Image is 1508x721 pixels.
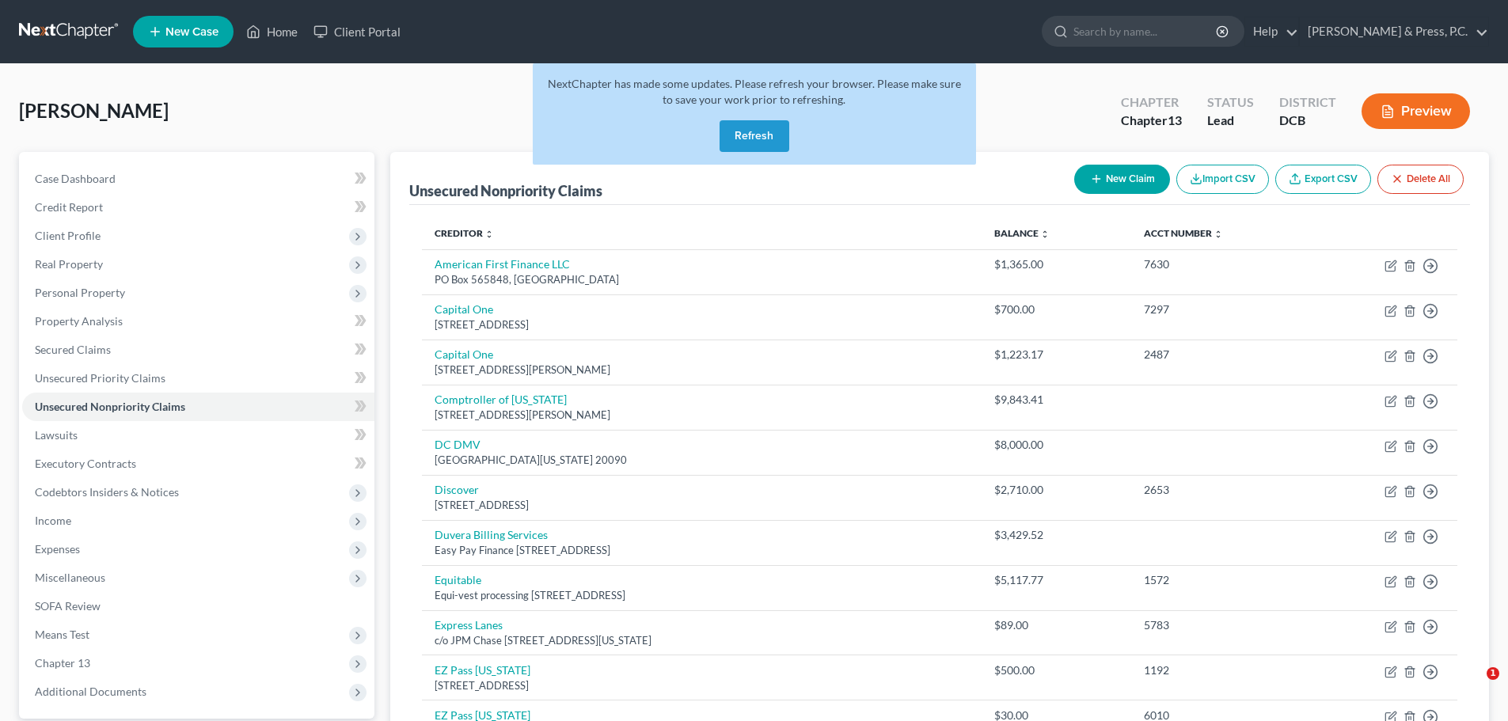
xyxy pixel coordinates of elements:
[1144,227,1223,239] a: Acct Number unfold_more
[35,685,146,698] span: Additional Documents
[1207,112,1254,130] div: Lead
[1144,347,1298,362] div: 2487
[35,286,125,299] span: Personal Property
[1279,112,1336,130] div: DCB
[435,302,493,316] a: Capital One
[22,364,374,393] a: Unsecured Priority Claims
[35,400,185,413] span: Unsecured Nonpriority Claims
[435,543,969,558] div: Easy Pay Finance [STREET_ADDRESS]
[994,482,1119,498] div: $2,710.00
[22,450,374,478] a: Executory Contracts
[1144,662,1298,678] div: 1192
[548,77,961,106] span: NextChapter has made some updates. Please refresh your browser. Please make sure to save your wor...
[994,617,1119,633] div: $89.00
[994,347,1119,362] div: $1,223.17
[1074,165,1170,194] button: New Claim
[35,542,80,556] span: Expenses
[165,26,218,38] span: New Case
[435,347,493,361] a: Capital One
[994,662,1119,678] div: $500.00
[994,256,1119,272] div: $1,365.00
[22,336,374,364] a: Secured Claims
[1121,93,1182,112] div: Chapter
[306,17,408,46] a: Client Portal
[1144,482,1298,498] div: 2653
[35,172,116,185] span: Case Dashboard
[435,588,969,603] div: Equi-vest processing [STREET_ADDRESS]
[720,120,789,152] button: Refresh
[1377,165,1464,194] button: Delete All
[484,230,494,239] i: unfold_more
[35,656,90,670] span: Chapter 13
[435,317,969,332] div: [STREET_ADDRESS]
[435,663,530,677] a: EZ Pass [US_STATE]
[1207,93,1254,112] div: Status
[35,428,78,442] span: Lawsuits
[435,453,969,468] div: [GEOGRAPHIC_DATA][US_STATE] 20090
[435,618,503,632] a: Express Lanes
[1168,112,1182,127] span: 13
[35,485,179,499] span: Codebtors Insiders & Notices
[35,457,136,470] span: Executory Contracts
[35,343,111,356] span: Secured Claims
[435,227,494,239] a: Creditor unfold_more
[1300,17,1488,46] a: [PERSON_NAME] & Press, P.C.
[435,257,570,271] a: American First Finance LLC
[1362,93,1470,129] button: Preview
[35,571,105,584] span: Miscellaneous
[1176,165,1269,194] button: Import CSV
[22,307,374,336] a: Property Analysis
[994,437,1119,453] div: $8,000.00
[994,392,1119,408] div: $9,843.41
[1245,17,1298,46] a: Help
[1275,165,1371,194] a: Export CSV
[35,200,103,214] span: Credit Report
[435,633,969,648] div: c/o JPM Chase [STREET_ADDRESS][US_STATE]
[1487,667,1499,680] span: 1
[19,99,169,122] span: [PERSON_NAME]
[35,371,165,385] span: Unsecured Priority Claims
[409,181,602,200] div: Unsecured Nonpriority Claims
[1279,93,1336,112] div: District
[435,272,969,287] div: PO Box 565848, [GEOGRAPHIC_DATA]
[435,573,481,586] a: Equitable
[1040,230,1050,239] i: unfold_more
[435,408,969,423] div: [STREET_ADDRESS][PERSON_NAME]
[35,599,101,613] span: SOFA Review
[435,528,548,541] a: Duvera Billing Services
[22,421,374,450] a: Lawsuits
[1454,667,1492,705] iframe: Intercom live chat
[1144,572,1298,588] div: 1572
[1144,302,1298,317] div: 7297
[22,592,374,620] a: SOFA Review
[35,257,103,271] span: Real Property
[994,572,1119,588] div: $5,117.77
[1073,17,1218,46] input: Search by name...
[35,628,89,641] span: Means Test
[994,527,1119,543] div: $3,429.52
[35,514,71,527] span: Income
[994,302,1119,317] div: $700.00
[1214,230,1223,239] i: unfold_more
[435,438,481,451] a: DC DMV
[22,165,374,193] a: Case Dashboard
[435,483,479,496] a: Discover
[22,393,374,421] a: Unsecured Nonpriority Claims
[35,229,101,242] span: Client Profile
[22,193,374,222] a: Credit Report
[35,314,123,328] span: Property Analysis
[435,678,969,693] div: [STREET_ADDRESS]
[238,17,306,46] a: Home
[1144,256,1298,272] div: 7630
[435,362,969,378] div: [STREET_ADDRESS][PERSON_NAME]
[1144,617,1298,633] div: 5783
[435,498,969,513] div: [STREET_ADDRESS]
[435,393,567,406] a: Comptroller of [US_STATE]
[1121,112,1182,130] div: Chapter
[994,227,1050,239] a: Balance unfold_more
